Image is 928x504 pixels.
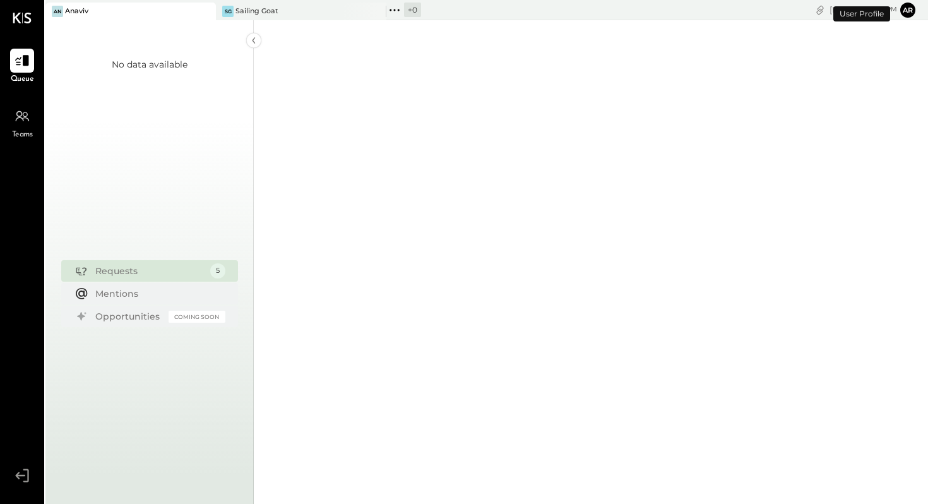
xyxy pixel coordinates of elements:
[65,6,88,16] div: Anaviv
[222,6,234,17] div: SG
[830,4,897,16] div: [DATE]
[900,3,915,18] button: ar
[95,287,219,300] div: Mentions
[52,6,63,17] div: An
[1,49,44,85] a: Queue
[404,3,421,17] div: + 0
[210,263,225,279] div: 5
[886,5,897,14] span: pm
[1,104,44,141] a: Teams
[859,4,884,16] span: 2 : 57
[11,74,34,85] span: Queue
[814,3,826,16] div: copy link
[169,311,225,323] div: Coming Soon
[12,129,33,141] span: Teams
[235,6,278,16] div: Sailing Goat
[112,58,187,71] div: No data available
[95,265,204,277] div: Requests
[833,6,890,21] div: User Profile
[95,310,162,323] div: Opportunities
